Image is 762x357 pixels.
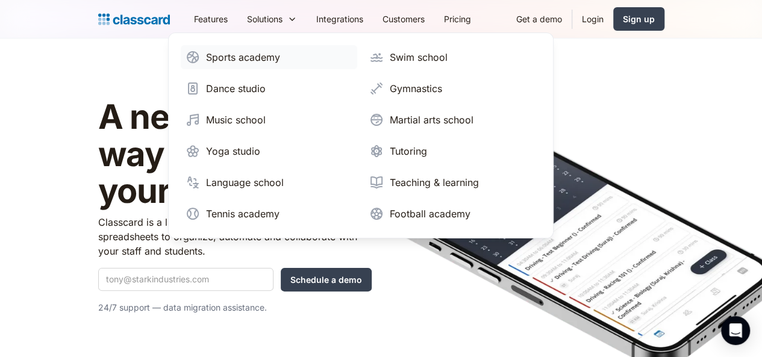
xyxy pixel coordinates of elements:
a: Sports academy [181,45,357,69]
a: Martial arts school [364,108,541,132]
a: Yoga studio [181,139,357,163]
div: Gymnastics [390,81,442,96]
div: Teaching & learning [390,175,479,190]
a: Gymnastics [364,76,541,101]
a: Features [184,5,237,33]
h1: A new, intelligent way to manage your students [98,99,372,210]
div: Solutions [247,13,283,25]
div: Sports academy [206,50,280,64]
p: Classcard is a lightweight replacement for your spreadsheets to organize, automate and collaborat... [98,215,372,258]
input: tony@starkindustries.com [98,268,273,291]
a: Swim school [364,45,541,69]
form: Quick Demo Form [98,268,372,291]
a: Sign up [613,7,664,31]
div: Music school [206,113,266,127]
div: Tennis academy [206,206,280,221]
div: Football academy [390,206,470,221]
div: Tutoring [390,144,427,158]
div: Swim school [390,50,448,64]
a: Get a demo [507,5,572,33]
p: 24/7 support — data migration assistance. [98,300,372,315]
a: Dance studio [181,76,357,101]
nav: Solutions [168,33,554,238]
div: Yoga studio [206,144,260,158]
div: Martial arts school [390,113,473,127]
a: Football academy [364,202,541,226]
a: Tutoring [364,139,541,163]
div: Sign up [623,13,655,25]
a: home [98,11,170,28]
a: Pricing [434,5,481,33]
a: Integrations [307,5,373,33]
a: Teaching & learning [364,170,541,194]
div: Open Intercom Messenger [721,316,750,345]
a: Tennis academy [181,202,357,226]
div: Solutions [237,5,307,33]
a: Language school [181,170,357,194]
a: Music school [181,108,357,132]
a: Customers [373,5,434,33]
div: Dance studio [206,81,266,96]
div: Language school [206,175,284,190]
input: Schedule a demo [281,268,372,291]
a: Login [572,5,613,33]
